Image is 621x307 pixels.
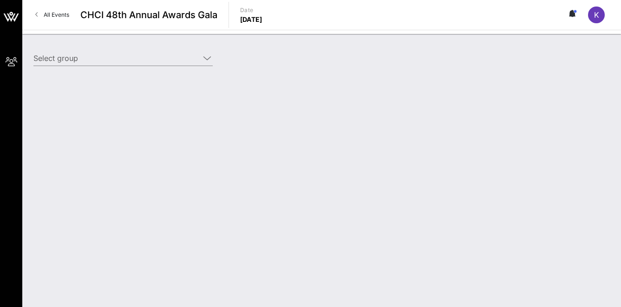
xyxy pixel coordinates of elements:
[240,6,262,15] p: Date
[44,11,69,18] span: All Events
[588,7,605,23] div: K
[240,15,262,24] p: [DATE]
[594,10,599,20] span: K
[30,7,75,22] a: All Events
[80,8,217,22] span: CHCI 48th Annual Awards Gala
